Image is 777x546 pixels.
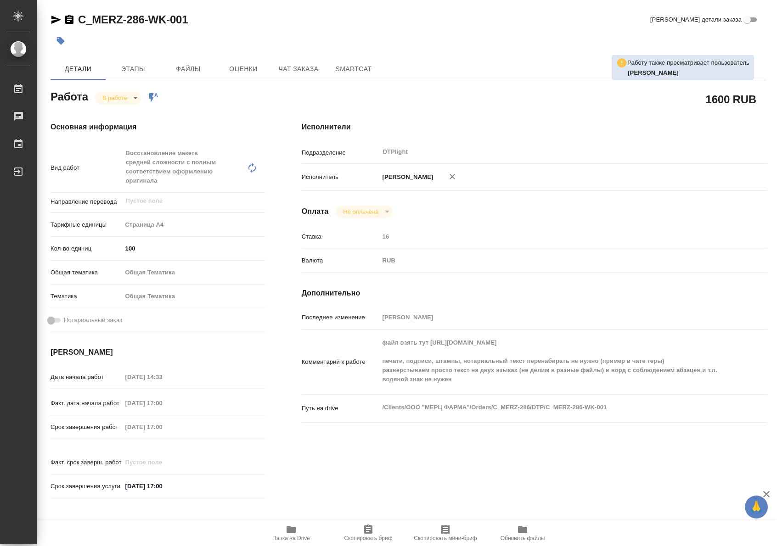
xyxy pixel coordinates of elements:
[302,313,379,322] p: Последнее изменение
[51,244,122,253] p: Кол-во единиц
[302,122,767,133] h4: Исполнители
[122,242,265,255] input: ✎ Введи что-нибудь
[407,520,484,546] button: Скопировать мини-бриф
[332,63,376,75] span: SmartCat
[51,163,122,173] p: Вид работ
[442,167,462,187] button: Удалить исполнителя
[379,230,728,243] input: Пустое поле
[302,148,379,157] p: Подразделение
[330,520,407,546] button: Скопировать бриф
[51,197,122,206] p: Направление перевода
[51,458,122,467] p: Факт. срок заверш. работ
[379,335,728,387] textarea: файл взять тут [URL][DOMAIN_NAME] печати, подписи, штампы, нотариальный текст перенабирать не нуж...
[51,482,122,491] p: Срок завершения услуги
[650,15,742,24] span: [PERSON_NAME] детали заказа
[51,88,88,104] h2: Работа
[302,232,379,241] p: Ставка
[501,535,545,541] span: Обновить файлы
[166,63,210,75] span: Файлы
[749,497,764,517] span: 🙏
[302,256,379,265] p: Валюта
[253,520,330,546] button: Папка на Drive
[51,268,122,277] p: Общая тематика
[64,14,75,25] button: Скопировать ссылку
[745,496,768,518] button: 🙏
[51,292,122,301] p: Тематика
[302,404,379,413] p: Путь на drive
[100,94,130,102] button: В работе
[64,316,122,325] span: Нотариальный заказ
[379,400,728,415] textarea: /Clients/ООО "МЕРЦ ФАРМА"/Orders/C_MERZ-286/DTP/C_MERZ-286-WK-001
[302,288,767,299] h4: Дополнительно
[122,289,265,304] div: Общая Тематика
[379,311,728,324] input: Пустое поле
[379,253,728,268] div: RUB
[51,423,122,432] p: Срок завершения работ
[125,195,243,206] input: Пустое поле
[78,13,188,26] a: C_MERZ-286-WK-001
[221,63,265,75] span: Оценки
[276,63,321,75] span: Чат заказа
[51,373,122,382] p: Дата начала работ
[379,173,434,182] p: [PERSON_NAME]
[302,206,329,217] h4: Оплата
[302,357,379,367] p: Комментарий к работе
[122,265,265,280] div: Общая Тематика
[122,370,203,384] input: Пустое поле
[111,63,155,75] span: Этапы
[122,396,203,410] input: Пустое поле
[344,535,392,541] span: Скопировать бриф
[122,217,265,233] div: Страница А4
[706,91,756,107] h2: 1600 RUB
[51,122,265,133] h4: Основная информация
[122,479,203,493] input: ✎ Введи что-нибудь
[484,520,561,546] button: Обновить файлы
[122,420,203,434] input: Пустое поле
[414,535,477,541] span: Скопировать мини-бриф
[51,220,122,229] p: Тарифные единицы
[302,173,379,182] p: Исполнитель
[272,535,310,541] span: Папка на Drive
[51,14,62,25] button: Скопировать ссылку для ЯМессенджера
[56,63,100,75] span: Детали
[51,347,265,358] h4: [PERSON_NAME]
[51,31,71,51] button: Добавить тэг
[95,92,141,104] div: В работе
[122,456,203,469] input: Пустое поле
[51,399,122,408] p: Факт. дата начала работ
[336,206,392,218] div: В работе
[340,208,381,216] button: Не оплачена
